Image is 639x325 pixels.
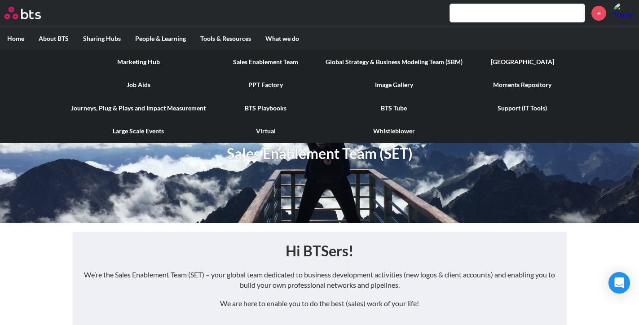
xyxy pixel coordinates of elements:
[258,27,306,50] label: What we do
[608,272,630,294] div: Open Intercom Messenger
[613,2,635,24] a: Profile
[4,7,41,19] img: BTS Logo
[227,144,413,164] h1: Sales Enablement Team (SET)
[84,270,555,289] em: We’re the Sales Enablement Team (SET) – your global team dedicated to business development activi...
[31,27,76,50] label: About BTS
[82,241,558,261] h1: Hi BTSers!
[76,27,128,50] label: Sharing Hubs
[591,6,606,21] a: +
[220,299,419,307] em: We are here to enable you to do the best (sales) work of your life!
[613,2,635,24] img: Tracey Kaberry
[193,27,258,50] label: Tools & Resources
[4,7,57,19] a: Go home
[128,27,193,50] label: People & Learning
